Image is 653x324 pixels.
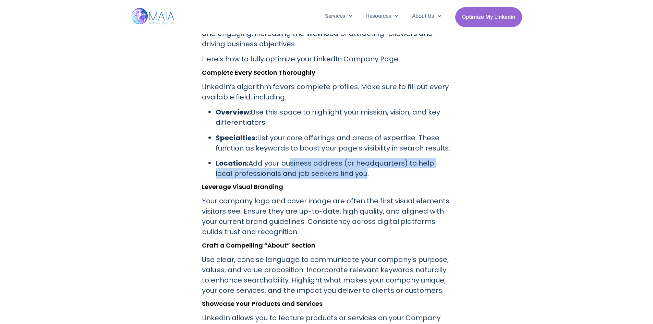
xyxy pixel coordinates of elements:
p: Here’s how to fully optimize your LinkedIn Company Page: [202,54,451,64]
a: Resources [359,7,405,25]
strong: Location: [216,158,249,168]
p: Your company logo and cover image are often the first visual elements visitors see. Ensure they a... [202,196,451,237]
strong: Specialties: [216,133,257,143]
p: Use clear, concise language to communicate your company’s purpose, values, and value proposition.... [202,254,451,296]
nav: Menu [318,7,448,25]
p: List your core offerings and areas of expertise. These function as keywords to boost your page’s ... [216,133,451,153]
p: Use this space to highlight your mission, vision, and key differentiators. [216,107,451,128]
h3: Craft a Compelling “About” Section [202,242,451,249]
h3: Showcase Your Products and Services [202,300,451,307]
a: Optimize My Linkedin [455,7,522,27]
strong: Overview: [216,107,251,117]
p: LinkedIn’s algorithm favors complete profiles. Make sure to fill out every available field, inclu... [202,82,451,102]
a: Services [318,7,359,25]
p: Add your business address (or headquarters) to help local professionals and job seekers find you. [216,158,451,179]
h3: Complete Every Section Thoroughly [202,69,451,76]
a: About Us [405,7,448,25]
span: Optimize My Linkedin [462,11,515,24]
h3: Leverage Visual Branding [202,183,451,190]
